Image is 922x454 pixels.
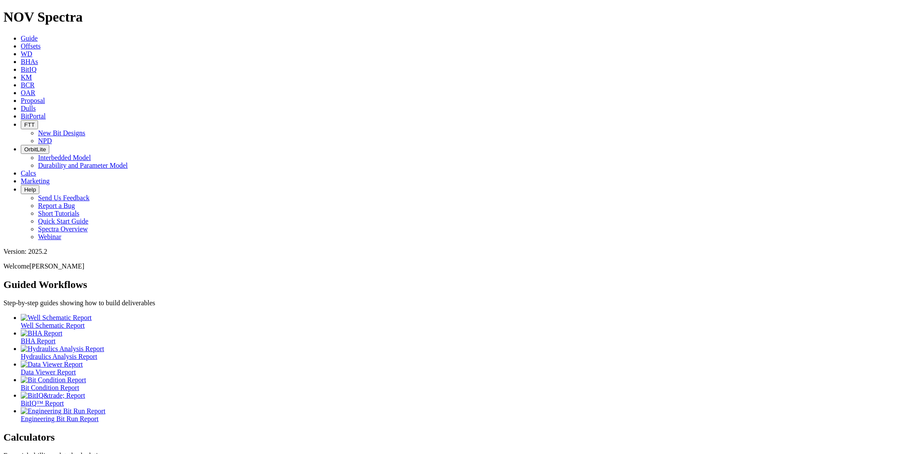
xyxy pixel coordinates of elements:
a: Send Us Feedback [38,194,89,201]
span: BitIQ™ Report [21,400,64,407]
button: FTT [21,120,38,129]
span: Bit Condition Report [21,384,79,391]
h1: NOV Spectra [3,9,919,25]
a: Data Viewer Report Data Viewer Report [21,361,919,376]
a: Proposal [21,97,45,104]
a: Durability and Parameter Model [38,162,128,169]
a: Dulls [21,105,36,112]
span: Data Viewer Report [21,368,76,376]
img: BitIQ&trade; Report [21,392,85,400]
a: Spectra Overview [38,225,88,233]
a: BitIQ [21,66,36,73]
a: Offsets [21,42,41,50]
h2: Calculators [3,432,919,443]
a: Interbedded Model [38,154,91,161]
a: BHA Report BHA Report [21,329,919,345]
span: OrbitLite [24,146,46,153]
a: NPD [38,137,52,144]
a: Short Tutorials [38,210,80,217]
span: Well Schematic Report [21,322,85,329]
img: Engineering Bit Run Report [21,407,105,415]
span: [PERSON_NAME] [29,262,84,270]
a: Webinar [38,233,61,240]
h2: Guided Workflows [3,279,919,291]
a: Report a Bug [38,202,75,209]
button: Help [21,185,39,194]
a: Quick Start Guide [38,217,88,225]
div: Version: 2025.2 [3,248,919,256]
a: Bit Condition Report Bit Condition Report [21,376,919,391]
a: OAR [21,89,35,96]
span: BHA Report [21,337,55,345]
a: Guide [21,35,38,42]
a: Calcs [21,169,36,177]
img: Well Schematic Report [21,314,92,322]
a: BitIQ&trade; Report BitIQ™ Report [21,392,919,407]
a: Engineering Bit Run Report Engineering Bit Run Report [21,407,919,422]
img: BHA Report [21,329,62,337]
a: Marketing [21,177,50,185]
a: KM [21,74,32,81]
p: Step-by-step guides showing how to build deliverables [3,299,919,307]
span: FTT [24,121,35,128]
a: BCR [21,81,35,89]
a: BitPortal [21,112,46,120]
a: BHAs [21,58,38,65]
a: WD [21,50,32,58]
a: Hydraulics Analysis Report Hydraulics Analysis Report [21,345,919,360]
a: New Bit Designs [38,129,85,137]
span: Engineering Bit Run Report [21,415,99,422]
img: Data Viewer Report [21,361,83,368]
img: Bit Condition Report [21,376,86,384]
button: OrbitLite [21,145,49,154]
a: Well Schematic Report Well Schematic Report [21,314,919,329]
span: Help [24,186,36,193]
img: Hydraulics Analysis Report [21,345,104,353]
p: Welcome [3,262,919,270]
span: Hydraulics Analysis Report [21,353,97,360]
